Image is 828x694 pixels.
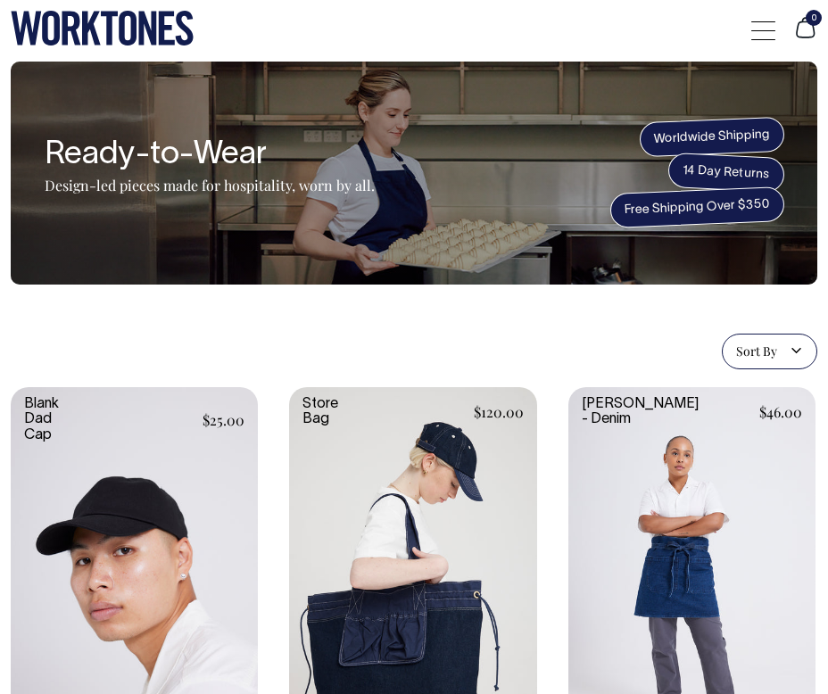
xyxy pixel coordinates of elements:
span: Worldwide Shipping [639,117,784,158]
span: Sort By [736,343,777,360]
p: Design-led pieces made for hospitality, worn by all. [45,177,375,194]
a: 0 [793,29,817,42]
span: 0 [806,10,822,26]
span: 14 Day Returns [667,153,785,194]
h1: Ready-to-Wear [45,137,375,173]
span: Free Shipping Over $350 [609,186,784,228]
